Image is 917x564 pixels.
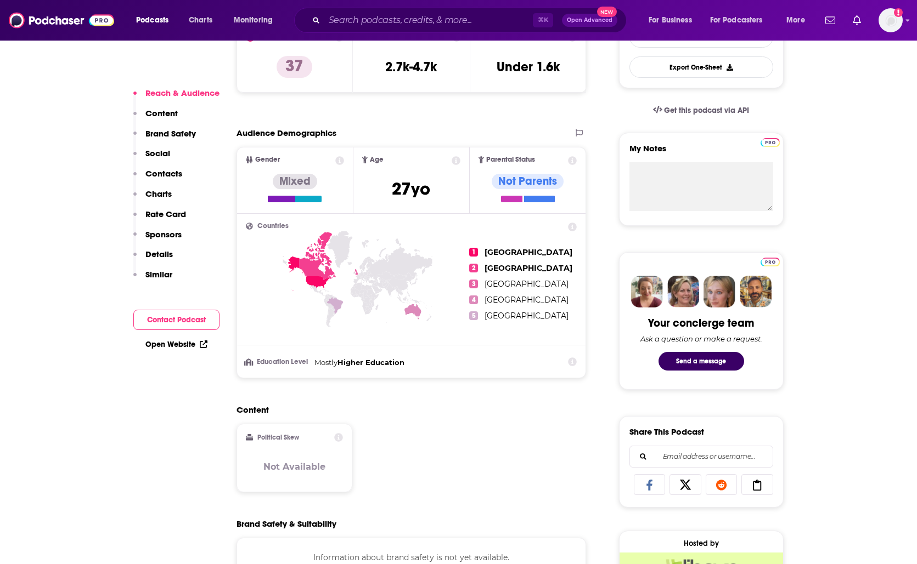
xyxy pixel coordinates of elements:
img: Jon Profile [740,276,772,307]
a: Show notifications dropdown [821,11,840,30]
div: Search followers [629,446,773,468]
input: Email address or username... [639,446,764,467]
img: Podchaser - Follow, Share and Rate Podcasts [9,10,114,31]
div: Hosted by [620,539,783,548]
span: Charts [189,13,212,28]
button: Reach & Audience [133,88,220,108]
span: [GEOGRAPHIC_DATA] [485,295,569,305]
input: Search podcasts, credits, & more... [324,12,533,29]
span: Mostly [314,358,337,367]
button: Send a message [659,352,744,371]
button: Export One-Sheet [629,56,773,78]
span: [GEOGRAPHIC_DATA] [485,247,572,257]
a: Share on Reddit [706,474,738,495]
span: 3 [469,280,478,288]
button: Similar [133,269,172,289]
p: Similar [145,269,172,280]
p: Social [145,148,170,158]
h2: Political Skew [257,434,299,441]
span: Age [370,156,384,163]
button: open menu [128,12,183,29]
span: [GEOGRAPHIC_DATA] [485,311,569,321]
img: Jules Profile [704,276,735,307]
span: 1 [469,248,478,257]
img: Podchaser Pro [761,138,780,147]
h3: Education Level [246,358,310,366]
a: Share on Facebook [634,474,666,495]
button: Contact Podcast [133,310,220,330]
img: Sydney Profile [631,276,663,307]
span: 27 yo [392,178,430,200]
button: Social [133,148,170,168]
span: ⌘ K [533,13,553,27]
button: Contacts [133,168,182,189]
p: Sponsors [145,229,182,240]
button: Rate Card [133,209,186,229]
span: Get this podcast via API [664,106,749,115]
span: 2 [469,264,478,272]
span: Parental Status [486,156,535,163]
img: User Profile [879,8,903,32]
span: Podcasts [136,13,168,28]
p: 37 [277,56,312,78]
p: Brand Safety [145,128,196,139]
button: open menu [226,12,287,29]
p: Rate Card [145,209,186,219]
p: Charts [145,189,172,199]
button: Sponsors [133,229,182,249]
p: Contacts [145,168,182,179]
span: New [597,7,617,17]
button: Details [133,249,173,269]
button: open menu [779,12,819,29]
div: Ask a question or make a request. [640,334,762,343]
span: 5 [469,311,478,320]
a: Show notifications dropdown [848,11,865,30]
span: Higher Education [337,358,404,367]
span: [GEOGRAPHIC_DATA] [485,263,572,273]
svg: Add a profile image [894,8,903,17]
div: Search podcasts, credits, & more... [305,8,637,33]
span: For Podcasters [710,13,763,28]
div: Your concierge team [648,316,754,330]
h3: Not Available [263,462,325,472]
a: Pro website [761,136,780,147]
button: Show profile menu [879,8,903,32]
button: Charts [133,189,172,209]
a: Copy Link [741,474,773,495]
label: My Notes [629,143,773,162]
span: For Business [649,13,692,28]
span: Countries [257,223,289,230]
h2: Brand Safety & Suitability [237,519,336,529]
button: Content [133,108,178,128]
h2: Audience Demographics [237,128,336,138]
a: Charts [182,12,219,29]
span: More [786,13,805,28]
a: Get this podcast via API [644,97,758,124]
h3: Under 1.6k [497,59,560,75]
button: open menu [703,12,779,29]
button: open menu [641,12,706,29]
div: Not Parents [492,174,564,189]
h2: Content [237,405,578,415]
button: Open AdvancedNew [562,14,617,27]
button: Brand Safety [133,128,196,149]
span: Open Advanced [567,18,612,23]
p: Content [145,108,178,118]
h3: Share This Podcast [629,426,704,437]
a: Share on X/Twitter [670,474,701,495]
span: 4 [469,295,478,304]
span: Logged in as traviswinkler [879,8,903,32]
a: Pro website [761,256,780,266]
span: Gender [255,156,280,163]
p: Reach & Audience [145,88,220,98]
div: Mixed [273,174,317,189]
span: [GEOGRAPHIC_DATA] [485,279,569,289]
span: Monitoring [234,13,273,28]
a: Open Website [145,340,207,349]
h3: 2.7k-4.7k [385,59,437,75]
img: Barbara Profile [667,276,699,307]
p: Details [145,249,173,259]
img: Podchaser Pro [761,258,780,266]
